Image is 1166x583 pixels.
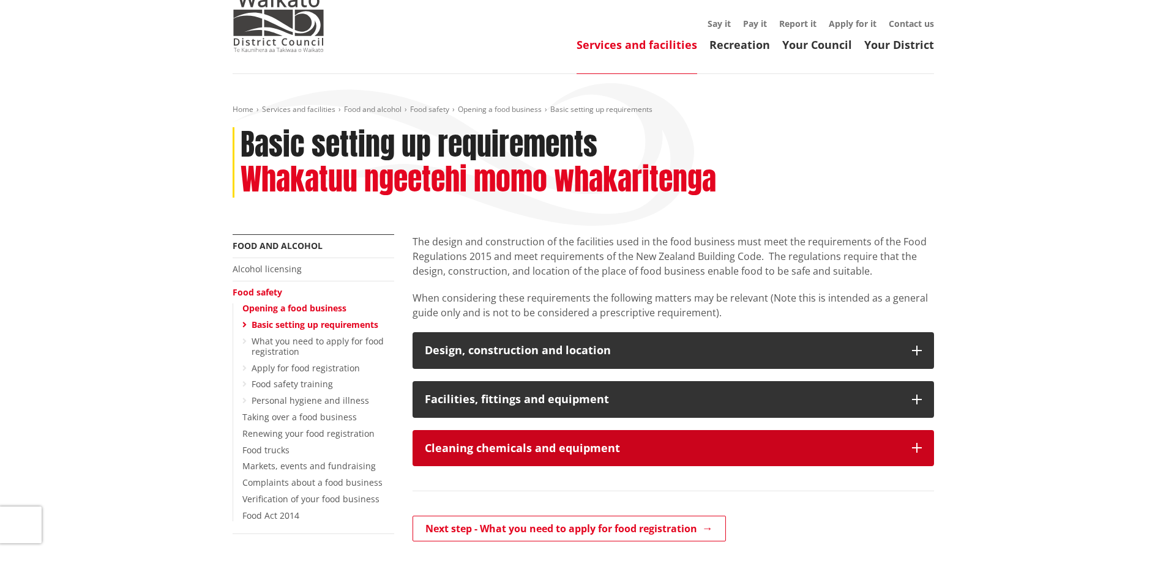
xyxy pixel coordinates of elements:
h3: Design, construction and location [425,344,900,357]
a: Report it [779,18,817,29]
a: Next step - What you need to apply for food registration [413,516,726,541]
a: Food and alcohol [233,240,323,251]
a: Services and facilities [262,104,335,114]
button: Facilities, fittings and equipment [413,381,934,418]
h3: Facilities, fittings and equipment [425,393,900,406]
a: Taking over a food business [242,411,357,423]
button: Design, construction and location [413,332,934,369]
a: Pay it [743,18,767,29]
a: Markets, events and fundraising [242,460,376,472]
a: Renewing your food registration [242,428,375,439]
a: What you need to apply for food registration [252,335,384,357]
a: Alcohol licensing [233,263,302,275]
h3: Cleaning chemicals and equipment [425,442,900,455]
a: Food Act 2014 [242,510,299,521]
a: Food safety [410,104,449,114]
h2: Whakatuu ngeetehi momo whakaritenga [241,162,716,198]
button: Cleaning chemicals and equipment [413,430,934,467]
a: Basic setting up requirements [252,319,378,330]
iframe: Messenger Launcher [1110,532,1154,576]
a: Apply for food registration [252,362,360,374]
a: Verification of your food business [242,493,379,505]
a: Say it [708,18,731,29]
a: Recreation [709,37,770,52]
a: Opening a food business [242,302,346,314]
h1: Basic setting up requirements [241,127,597,163]
a: Home [233,104,253,114]
p: When considering these requirements the following matters may be relevant (Note this is intended ... [413,291,934,320]
a: Contact us [889,18,934,29]
a: Food trucks [242,444,290,456]
a: Food and alcohol [344,104,402,114]
p: The design and construction of the facilities used in the food business must meet the requirement... [413,234,934,278]
a: Your Council [782,37,852,52]
a: Apply for it [829,18,876,29]
a: Opening a food business [458,104,542,114]
a: Your District [864,37,934,52]
a: Complaints about a food business [242,477,383,488]
nav: breadcrumb [233,105,934,115]
a: Services and facilities [577,37,697,52]
a: Food safety training [252,378,333,390]
a: Food safety [233,286,282,298]
span: Basic setting up requirements [550,104,652,114]
a: Personal hygiene and illness [252,395,369,406]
